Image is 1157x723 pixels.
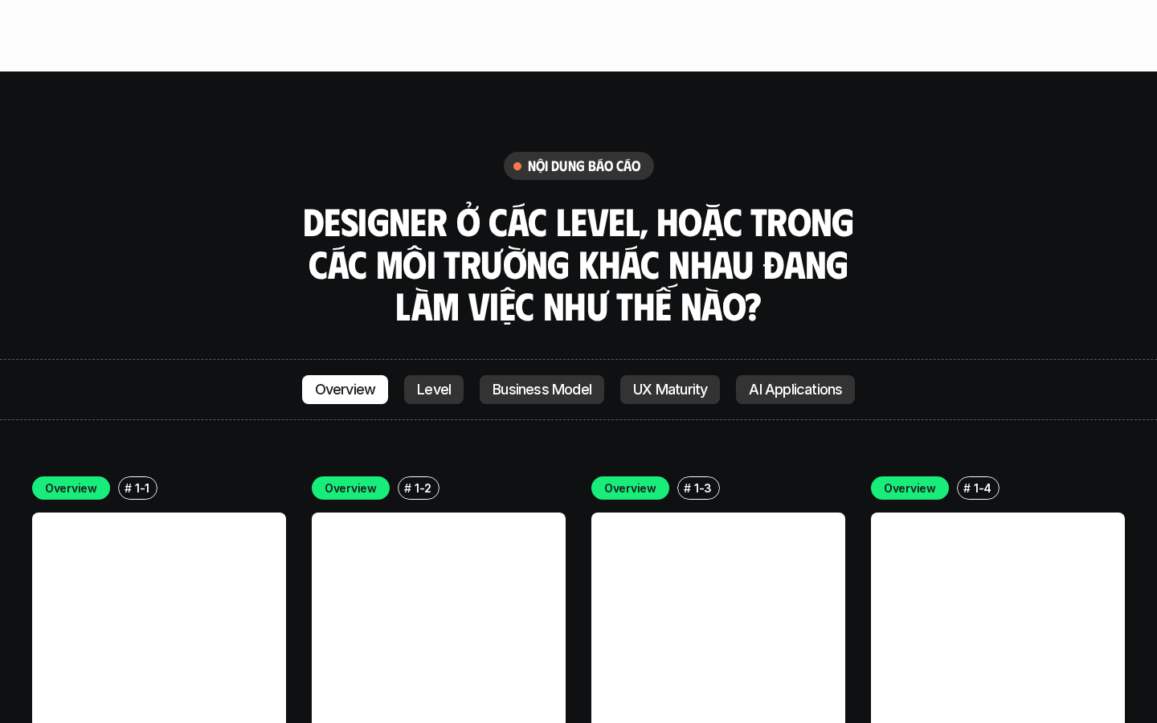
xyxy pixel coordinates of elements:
[633,382,707,398] p: UX Maturity
[884,480,936,496] p: Overview
[302,375,389,404] a: Overview
[135,480,149,496] p: 1-1
[404,375,464,404] a: Level
[604,480,656,496] p: Overview
[736,375,855,404] a: AI Applications
[315,382,376,398] p: Overview
[493,382,591,398] p: Business Model
[480,375,604,404] a: Business Model
[45,480,97,496] p: Overview
[404,482,411,494] h6: #
[417,382,451,398] p: Level
[749,382,842,398] p: AI Applications
[963,482,971,494] h6: #
[325,480,377,496] p: Overview
[125,482,132,494] h6: #
[684,482,691,494] h6: #
[620,375,720,404] a: UX Maturity
[528,157,641,175] h6: nội dung báo cáo
[974,480,991,496] p: 1-4
[415,480,431,496] p: 1-2
[297,200,860,327] h3: Designer ở các level, hoặc trong các môi trường khác nhau đang làm việc như thế nào?
[694,480,712,496] p: 1-3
